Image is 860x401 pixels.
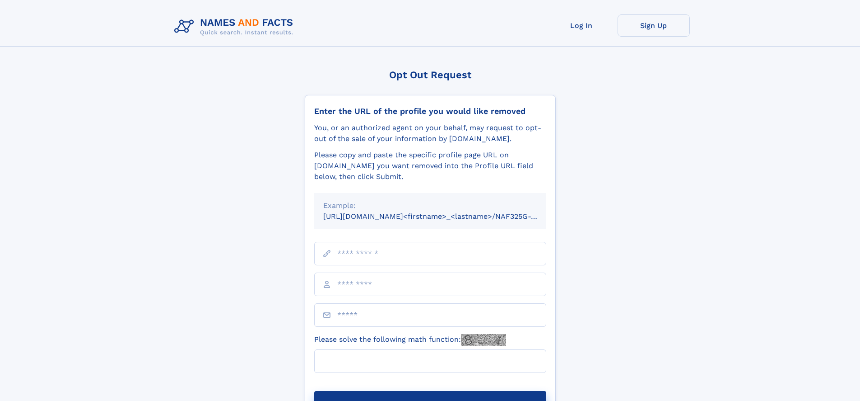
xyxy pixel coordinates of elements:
[314,150,546,182] div: Please copy and paste the specific profile page URL on [DOMAIN_NAME] you want removed into the Pr...
[323,212,563,221] small: [URL][DOMAIN_NAME]<firstname>_<lastname>/NAF325G-xxxxxxxx
[171,14,301,39] img: Logo Names and Facts
[618,14,690,37] a: Sign Up
[305,69,556,80] div: Opt Out Request
[314,106,546,116] div: Enter the URL of the profile you would like removed
[323,200,537,211] div: Example:
[545,14,618,37] a: Log In
[314,123,546,144] div: You, or an authorized agent on your behalf, may request to opt-out of the sale of your informatio...
[314,334,506,346] label: Please solve the following math function:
